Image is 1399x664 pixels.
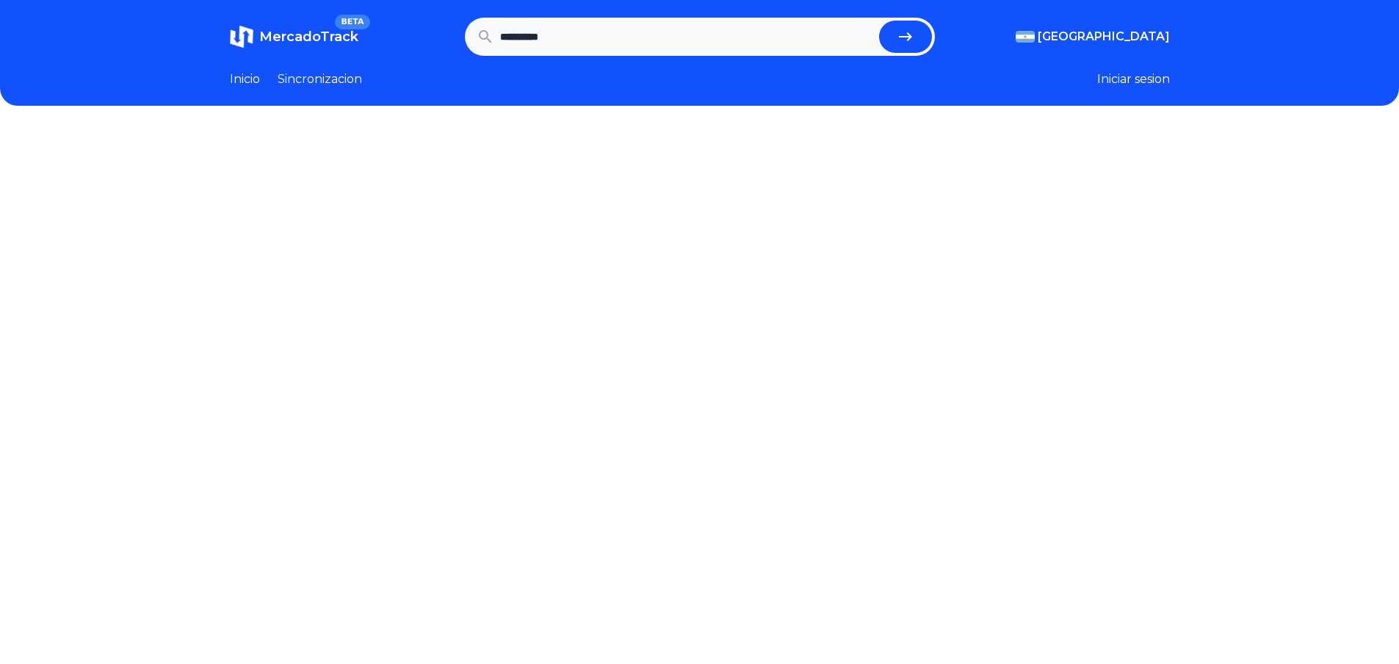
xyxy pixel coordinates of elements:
button: [GEOGRAPHIC_DATA] [1016,28,1170,46]
span: [GEOGRAPHIC_DATA] [1038,28,1170,46]
button: Iniciar sesion [1097,71,1170,88]
span: MercadoTrack [259,29,358,45]
a: Sincronizacion [278,71,362,88]
a: MercadoTrackBETA [230,25,358,48]
a: Inicio [230,71,260,88]
span: BETA [335,15,369,29]
img: MercadoTrack [230,25,253,48]
img: Argentina [1016,31,1035,43]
